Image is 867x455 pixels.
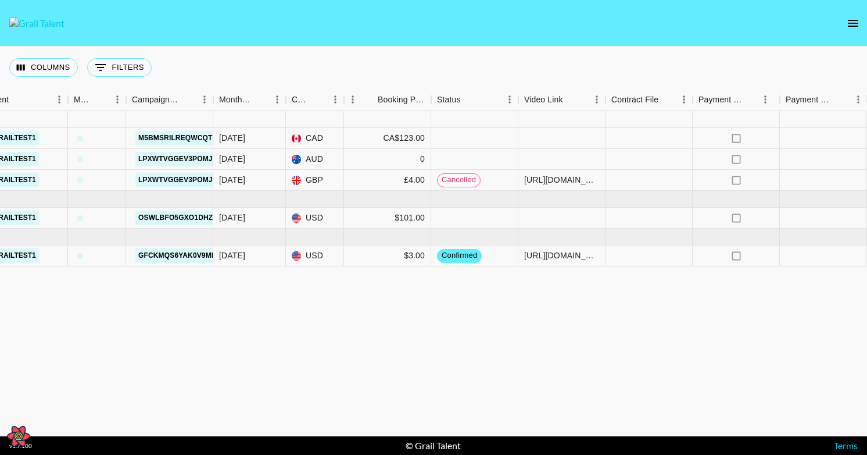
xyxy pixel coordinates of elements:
img: Grail Talent [9,17,65,29]
div: Campaign (Type) [132,88,180,111]
div: Booking Price [378,88,425,111]
div: Manager [74,88,92,111]
div: Campaign (Type) [126,88,213,111]
div: Month Due [213,88,286,111]
button: Sort [180,91,196,108]
div: Payment Sent [698,88,744,111]
button: Open React Query Devtools [7,425,30,448]
div: AUD [286,149,344,170]
button: Menu [51,91,68,108]
div: Jun '25 [219,153,245,165]
button: Sort [563,91,579,108]
a: oswLBfO5gxo1DhzhHXAE [135,211,241,225]
button: Sort [310,91,327,108]
span: confirmed [437,250,482,261]
div: https://www.tiktok.com/@test/video/123444 [524,250,599,261]
div: Payment Sent [693,88,780,111]
button: Sort [92,91,109,108]
div: Payment Sent Date [780,88,867,111]
button: Menu [588,91,606,108]
div: Video Link [524,88,563,111]
div: CA$123.00 [384,132,425,144]
button: Sort [744,91,760,108]
button: Menu [850,91,867,108]
button: Sort [361,91,378,108]
div: Status [431,88,518,111]
div: Jun '25 [219,174,245,186]
div: Video Link [518,88,606,111]
div: CAD [286,128,344,149]
div: Manager [68,88,126,111]
a: lpxwtvGGeV3pOmJ96Lpi [135,173,234,187]
button: Sort [9,91,25,108]
div: GBP [286,170,344,191]
button: Menu [268,91,286,108]
div: © Grail Talent [406,440,461,452]
div: Month Due [219,88,252,111]
a: lpxwtvGGeV3pOmJ96Lpi [135,152,234,166]
button: Sort [833,91,850,108]
button: Sort [461,91,477,108]
div: 0 [420,153,425,165]
button: open drawer [841,12,865,35]
div: $3.00 [404,250,425,261]
div: Currency [292,88,310,111]
div: Mar '26 [219,250,245,261]
div: Contract File [606,88,693,111]
div: Payment Sent Date [786,88,833,111]
div: Sep '25 [219,212,245,223]
div: https://www.tiktok.com/@test/video/123444 [524,174,599,186]
div: Status [437,88,461,111]
div: USD [286,208,344,229]
button: Menu [109,91,126,108]
span: cancelled [438,175,480,186]
div: Booking Price [344,88,431,111]
button: Menu [501,91,518,108]
a: Terms [834,440,858,451]
button: Menu [675,91,693,108]
button: Menu [196,91,213,108]
a: m5BMsRiLREQwCqTlF9Kh [135,131,238,145]
button: Menu [757,91,774,108]
div: $101.00 [395,212,425,223]
div: £4.00 [404,174,425,186]
a: GfcKMQS6YAk0v9Mlh34i [135,248,234,263]
button: Select columns [9,58,78,77]
button: Sort [658,91,675,108]
div: USD [286,246,344,266]
button: Sort [252,91,268,108]
button: Show filters [87,58,152,77]
button: Menu [344,91,361,108]
div: Jun '25 [219,132,245,144]
div: Currency [286,88,344,111]
button: Menu [327,91,344,108]
div: Contract File [611,88,658,111]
